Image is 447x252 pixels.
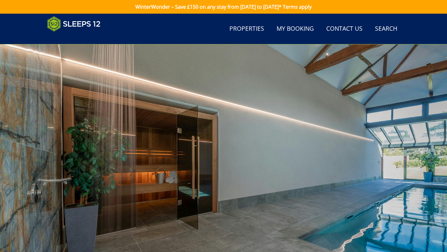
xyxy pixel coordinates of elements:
[324,22,365,36] a: Contact Us
[274,22,316,36] a: My Booking
[44,35,109,41] iframe: Customer reviews powered by Trustpilot
[372,22,400,36] a: Search
[47,16,101,32] img: Sleeps 12
[227,22,267,36] a: Properties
